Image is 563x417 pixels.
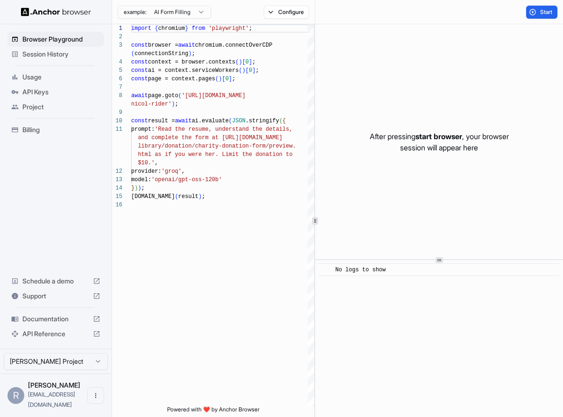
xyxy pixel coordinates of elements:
div: 10 [112,117,122,125]
div: 7 [112,83,122,92]
span: API Keys [22,87,100,97]
span: ) [138,185,141,191]
span: Schedule a demo [22,276,89,286]
span: ] [229,76,232,82]
div: 15 [112,192,122,201]
span: 'playwright' [209,25,249,32]
span: [ [242,59,246,65]
div: 1 [112,24,122,33]
span: example: [124,8,147,16]
span: Powered with ❤️ by Anchor Browser [167,406,260,417]
span: ; [255,67,259,74]
div: API Reference [7,326,104,341]
span: rob@plato.so [28,391,75,408]
div: Browser Playground [7,32,104,47]
span: ) [218,76,222,82]
div: 16 [112,201,122,209]
div: 3 [112,41,122,49]
span: , [155,160,158,166]
span: ( [229,118,232,124]
span: , [182,168,185,175]
span: 0 [225,76,229,82]
span: ] [252,67,255,74]
span: ) [239,59,242,65]
span: } [131,185,134,191]
span: Project [22,102,100,112]
span: ( [175,193,178,200]
span: Session History [22,49,100,59]
span: Billing [22,125,100,134]
span: [DOMAIN_NAME] [131,193,175,200]
span: ai = context.serviceWorkers [148,67,239,74]
span: ( [239,67,242,74]
span: await [178,42,195,49]
button: Start [526,6,557,19]
button: Open menu [87,387,104,404]
span: ( [235,59,239,65]
div: Schedule a demo [7,274,104,289]
div: 4 [112,58,122,66]
span: const [131,76,148,82]
span: ​ [324,265,328,275]
span: ) [242,67,246,74]
span: ; [141,185,145,191]
div: Usage [7,70,104,85]
span: nicol-rider' [131,101,171,107]
span: 'openai/gpt-oss-120b' [151,177,222,183]
div: 13 [112,176,122,184]
span: 0 [246,59,249,65]
span: const [131,118,148,124]
span: $10.' [138,160,155,166]
span: result [178,193,198,200]
span: ) [171,101,175,107]
span: const [131,42,148,49]
span: Browser Playground [22,35,100,44]
span: ] [249,59,252,65]
span: ( [178,92,182,99]
span: ) [188,50,191,57]
span: ; [202,193,205,200]
div: 12 [112,167,122,176]
span: ; [252,59,255,65]
span: ( [215,76,218,82]
span: Support [22,291,89,301]
span: ( [131,50,134,57]
div: 14 [112,184,122,192]
span: chromium.connectOverCDP [195,42,273,49]
span: const [131,59,148,65]
div: 8 [112,92,122,100]
span: provider: [131,168,162,175]
span: API Reference [22,329,89,339]
span: ; [192,50,195,57]
span: await [175,118,192,124]
span: prompt: [131,126,155,133]
div: Documentation [7,311,104,326]
span: result = [148,118,175,124]
div: API Keys [7,85,104,99]
span: ; [249,25,252,32]
span: connectionString [134,50,188,57]
span: page = context.pages [148,76,215,82]
div: 9 [112,108,122,117]
span: context = browser.contexts [148,59,235,65]
span: Robert Farlow [28,381,80,389]
span: and complete the form at [URL][DOMAIN_NAME] [138,134,282,141]
span: [ [222,76,225,82]
span: const [131,67,148,74]
div: 6 [112,75,122,83]
span: .stringify [246,118,279,124]
span: [ [246,67,249,74]
span: model: [131,177,151,183]
span: import [131,25,151,32]
span: 0 [249,67,252,74]
span: browser = [148,42,178,49]
span: await [131,92,148,99]
span: ) [198,193,202,200]
div: 5 [112,66,122,75]
div: Project [7,99,104,114]
span: 'groq' [162,168,182,175]
div: R [7,387,24,404]
span: from [192,25,205,32]
span: } [185,25,188,32]
span: Usage [22,72,100,82]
